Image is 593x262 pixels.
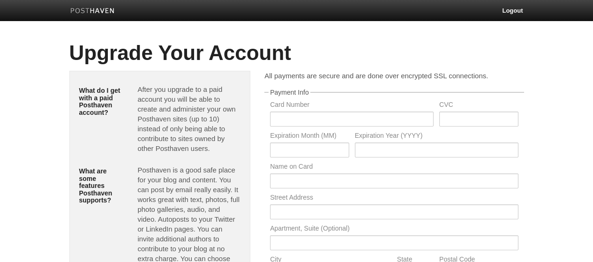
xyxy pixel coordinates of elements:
[70,8,115,15] img: Posthaven-bar
[79,168,124,204] h5: What are some features Posthaven supports?
[355,132,518,141] label: Expiration Year (YYYY)
[79,87,124,116] h5: What do I get with a paid Posthaven account?
[269,89,310,96] legend: Payment Info
[69,42,524,64] h1: Upgrade Your Account
[270,101,434,110] label: Card Number
[270,194,518,203] label: Street Address
[137,84,240,153] p: After you upgrade to a paid account you will be able to create and administer your own Posthaven ...
[270,225,518,234] label: Apartment, Suite (Optional)
[439,101,518,110] label: CVC
[270,132,349,141] label: Expiration Month (MM)
[270,163,518,172] label: Name on Card
[264,71,524,81] p: All payments are secure and are done over encrypted SSL connections.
